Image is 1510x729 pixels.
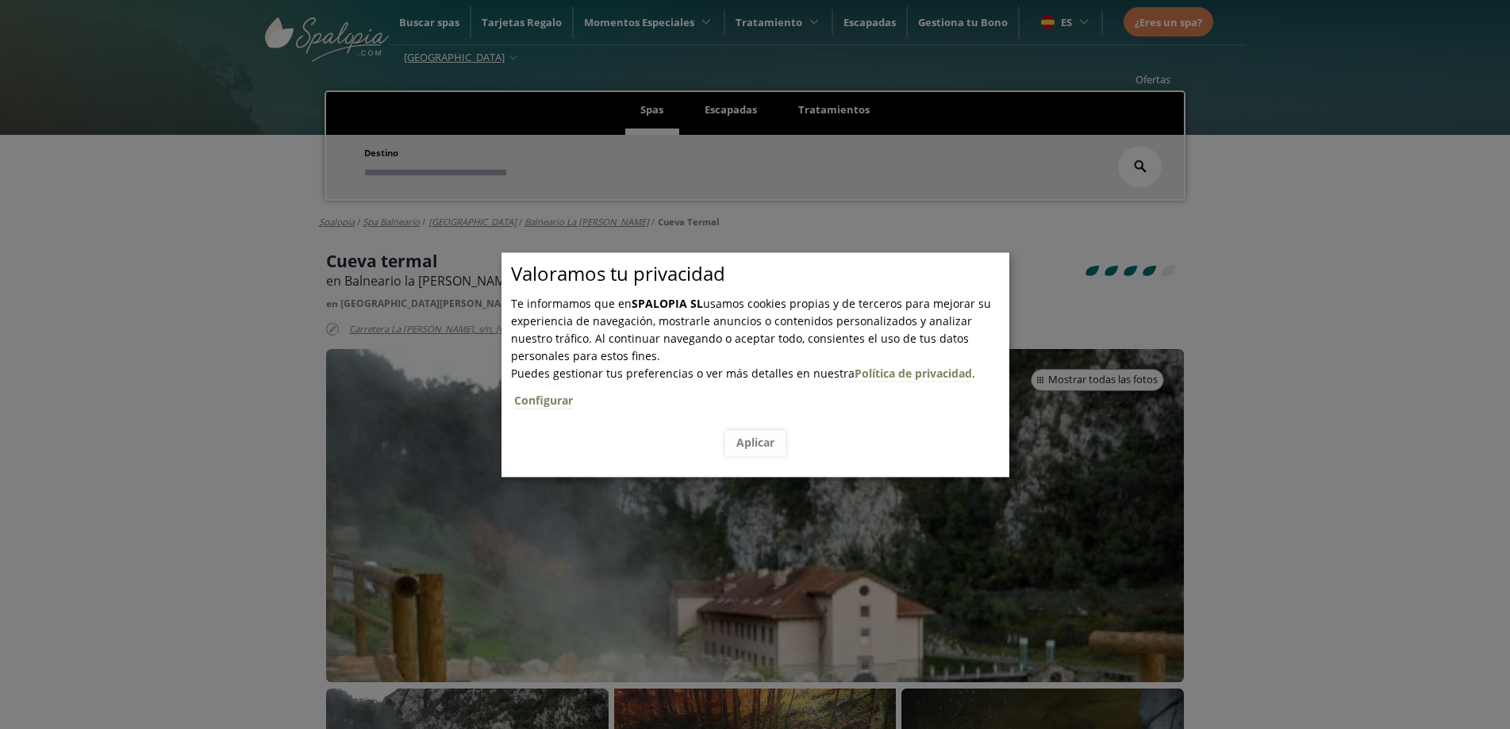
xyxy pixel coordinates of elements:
[514,393,573,409] a: Configurar
[511,366,1009,419] span: .
[511,366,855,381] span: Puedes gestionar tus preferencias o ver más detalles en nuestra
[632,296,703,311] b: SPALOPIA SL
[725,430,786,456] button: Aplicar
[855,366,972,382] a: Política de privacidad
[511,265,1009,282] p: Valoramos tu privacidad
[511,296,991,363] span: Te informamos que en usamos cookies propias y de terceros para mejorar su experiencia de navegaci...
